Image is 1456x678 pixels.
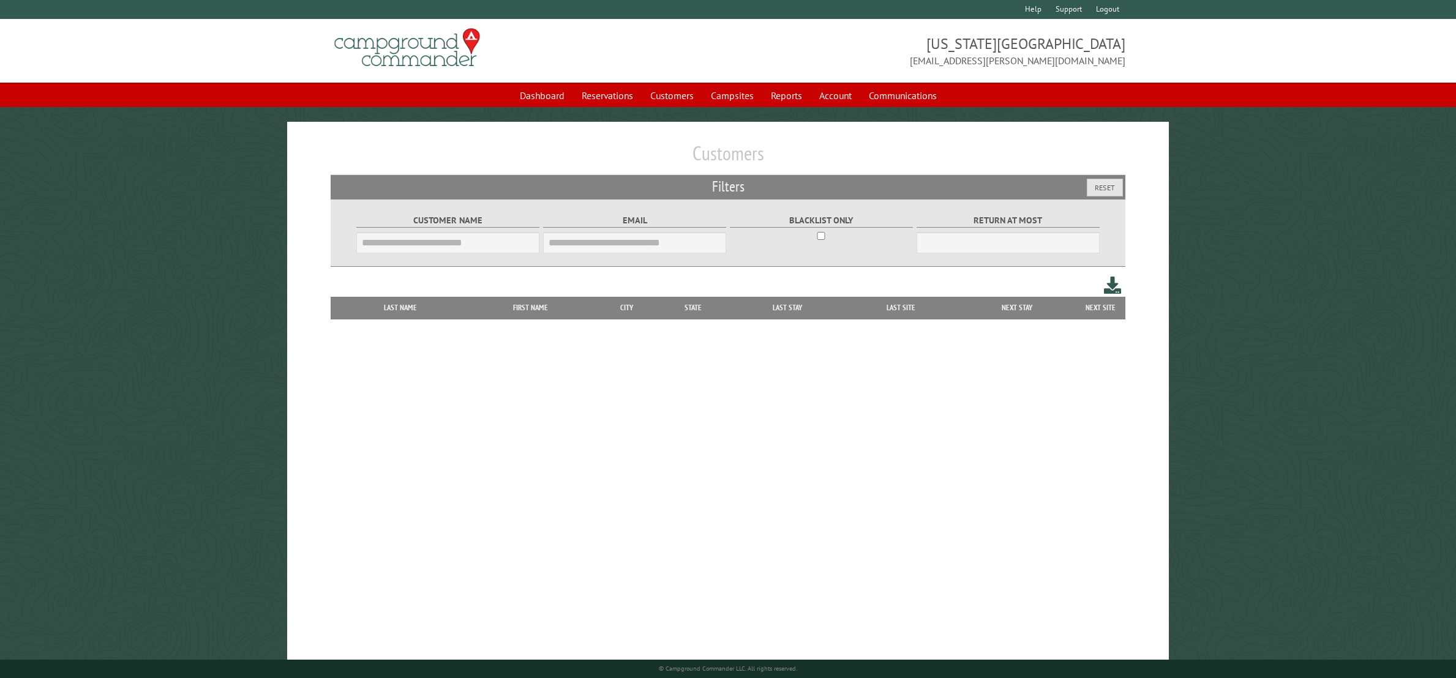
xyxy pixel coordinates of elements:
a: Account [812,84,859,107]
th: Next Site [1076,297,1125,319]
th: First Name [464,297,598,319]
th: Last Name [337,297,464,319]
th: State [656,297,730,319]
img: Campground Commander [331,24,484,72]
label: Blacklist only [730,214,913,228]
small: © Campground Commander LLC. All rights reserved. [659,665,797,672]
h2: Filters [331,175,1125,198]
label: Email [543,214,726,228]
a: Download this customer list (.csv) [1104,274,1122,297]
a: Customers [643,84,701,107]
a: Reports [764,84,809,107]
label: Return at most [917,214,1100,228]
span: [US_STATE][GEOGRAPHIC_DATA] [EMAIL_ADDRESS][PERSON_NAME][DOMAIN_NAME] [728,34,1125,68]
h1: Customers [331,141,1125,175]
th: Next Stay [958,297,1076,319]
a: Communications [861,84,944,107]
a: Reservations [574,84,640,107]
th: Last Stay [730,297,844,319]
label: Customer Name [356,214,539,228]
th: Last Site [844,297,957,319]
a: Campsites [704,84,761,107]
a: Dashboard [512,84,572,107]
button: Reset [1087,179,1123,196]
th: City [598,297,656,319]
